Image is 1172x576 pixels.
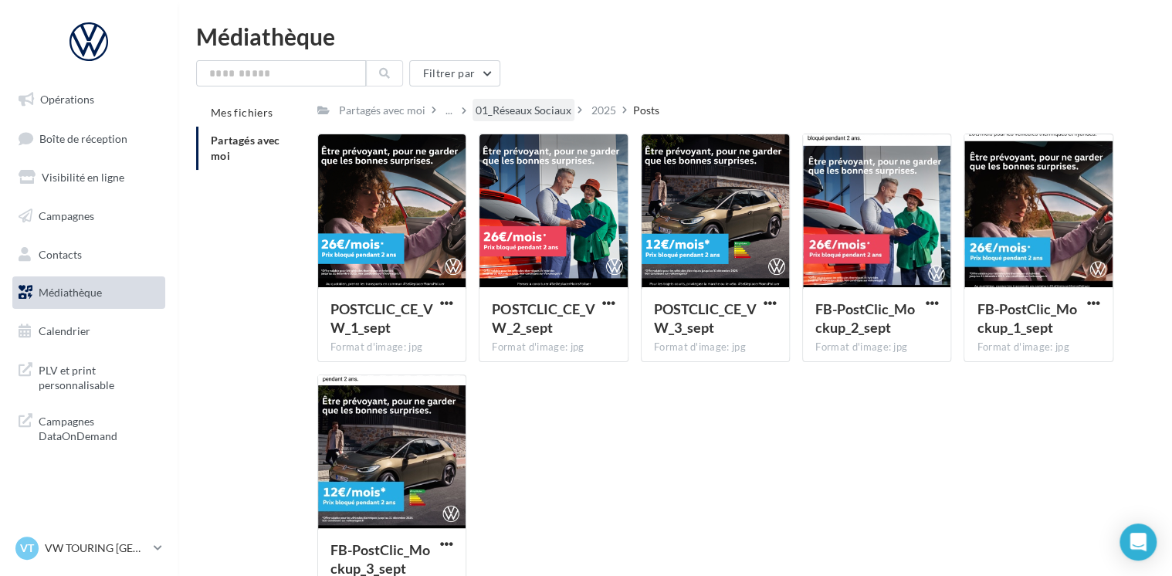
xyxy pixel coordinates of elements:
button: Filtrer par [409,60,500,86]
div: Format d'image: jpg [330,341,453,354]
span: FB-PostClic_Mockup_1_sept [977,300,1076,336]
span: Visibilité en ligne [42,171,124,184]
div: Posts [633,103,659,118]
a: Campagnes [9,200,168,232]
a: VT VW TOURING [GEOGRAPHIC_DATA] [12,534,165,563]
a: PLV et print personnalisable [9,354,168,399]
span: PLV et print personnalisable [39,360,159,393]
div: Format d'image: jpg [977,341,1099,354]
a: Visibilité en ligne [9,161,168,194]
span: Campagnes [39,209,94,222]
a: Campagnes DataOnDemand [9,405,168,450]
span: Opérations [40,93,94,106]
span: Boîte de réception [39,131,127,144]
span: Calendrier [39,324,90,337]
span: Partagés avec moi [211,134,280,162]
div: 2025 [591,103,616,118]
a: Boîte de réception [9,122,168,155]
div: Format d'image: jpg [492,341,615,354]
span: Contacts [39,247,82,260]
span: POSTCLIC_CE_VW_3_sept [654,300,757,336]
a: Calendrier [9,315,168,347]
span: Mes fichiers [211,106,273,119]
span: VT [20,540,34,556]
div: Médiathèque [196,25,1153,48]
span: POSTCLIC_CE_VW_2_sept [492,300,594,336]
span: POSTCLIC_CE_VW_1_sept [330,300,433,336]
span: Campagnes DataOnDemand [39,411,159,444]
a: Opérations [9,83,168,116]
div: Open Intercom Messenger [1119,523,1157,561]
div: ... [442,100,456,121]
span: FB-PostClic_Mockup_2_sept [815,300,915,336]
div: 01_Réseaux Sociaux [476,103,571,118]
span: Médiathèque [39,286,102,299]
div: Partagés avec moi [339,103,425,118]
a: Contacts [9,239,168,271]
p: VW TOURING [GEOGRAPHIC_DATA] [45,540,147,556]
a: Médiathèque [9,276,168,309]
div: Format d'image: jpg [654,341,777,354]
div: Format d'image: jpg [815,341,938,354]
